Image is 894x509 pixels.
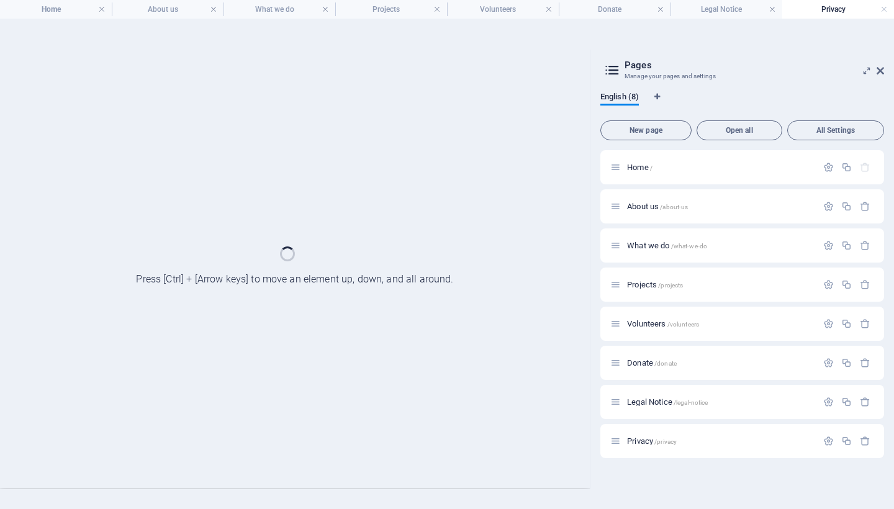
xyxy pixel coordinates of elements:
div: Duplicate [841,436,852,446]
div: Settings [823,201,834,212]
div: Duplicate [841,397,852,407]
button: Open all [697,120,782,140]
h4: About us [112,2,223,16]
div: Projects/projects [623,281,817,289]
h4: Donate [559,2,670,16]
span: Click to open page [627,358,677,367]
div: Donate/donate [623,359,817,367]
div: Duplicate [841,201,852,212]
span: Click to open page [627,319,699,328]
span: New page [606,127,686,134]
div: About us/about-us [623,202,817,210]
div: Duplicate [841,318,852,329]
button: New page [600,120,692,140]
h4: Privacy [782,2,894,16]
button: All Settings [787,120,884,140]
span: Click to open page [627,280,683,289]
div: Remove [860,240,870,251]
div: Home/ [623,163,817,171]
div: Privacy/privacy [623,437,817,445]
div: What we do/what-we-do [623,241,817,250]
span: /volunteers [667,321,700,328]
span: /legal-notice [674,399,708,406]
span: /projects [658,282,683,289]
span: /privacy [654,438,677,445]
div: Remove [860,201,870,212]
span: All Settings [793,127,878,134]
span: Click to open page [627,202,688,211]
div: Duplicate [841,240,852,251]
div: Legal Notice/legal-notice [623,398,817,406]
div: Remove [860,436,870,446]
div: Settings [823,162,834,173]
span: /what-we-do [671,243,708,250]
div: Duplicate [841,162,852,173]
div: The startpage cannot be deleted [860,162,870,173]
span: English (8) [600,89,639,107]
div: Remove [860,397,870,407]
span: Open all [702,127,777,134]
div: Settings [823,436,834,446]
span: / [650,164,652,171]
div: Settings [823,358,834,368]
span: Click to open page [627,241,707,250]
h2: Pages [625,60,884,71]
span: Click to open page [627,397,708,407]
h4: Volunteers [447,2,559,16]
span: /donate [654,360,677,367]
h4: Legal Notice [670,2,782,16]
div: Remove [860,279,870,290]
div: Remove [860,358,870,368]
div: Remove [860,318,870,329]
h3: Manage your pages and settings [625,71,859,82]
h4: Projects [335,2,447,16]
div: Duplicate [841,279,852,290]
div: Settings [823,397,834,407]
span: /about-us [660,204,688,210]
div: Settings [823,240,834,251]
div: Duplicate [841,358,852,368]
span: Click to open page [627,436,677,446]
div: Language Tabs [600,92,884,115]
div: Settings [823,318,834,329]
div: Volunteers/volunteers [623,320,817,328]
h4: What we do [223,2,335,16]
div: Settings [823,279,834,290]
span: Click to open page [627,163,652,172]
